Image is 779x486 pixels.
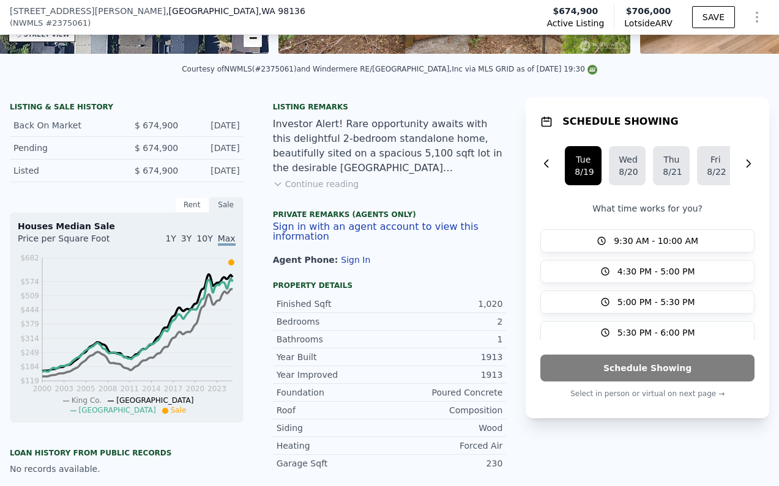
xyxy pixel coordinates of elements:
[619,153,636,166] div: Wed
[273,178,359,190] button: Continue reading
[209,197,244,213] div: Sale
[389,440,502,452] div: Forced Air
[277,457,390,469] div: Garage Sqft
[171,406,187,414] span: Sale
[20,334,39,343] tspan: $314
[273,102,507,112] div: Listing remarks
[609,146,646,185] button: Wed8/20
[116,396,193,405] span: [GEOGRAPHIC_DATA]
[697,146,734,185] button: Fri8/22
[186,385,205,393] tspan: 2020
[707,166,724,178] div: 8/22
[13,142,117,154] div: Pending
[196,234,212,243] span: 10Y
[13,119,117,131] div: Back On Market
[273,255,341,265] span: Agent Phone:
[164,385,183,393] tspan: 2017
[20,254,39,262] tspan: $682
[540,260,755,283] button: 4:30 PM - 5:00 PM
[166,5,305,17] span: , [GEOGRAPHIC_DATA]
[614,235,698,247] span: 9:30 AM - 10:00 AM
[540,355,755,381] button: Schedule Showing
[619,166,636,178] div: 8/20
[626,6,671,16] span: $706,000
[188,164,239,177] div: [DATE]
[10,102,244,114] div: LISTING & SALE HISTORY
[540,290,755,314] button: 5:00 PM - 5:30 PM
[540,202,755,215] p: What time works for you?
[79,406,156,414] span: [GEOGRAPHIC_DATA]
[188,119,239,131] div: [DATE]
[389,386,502,399] div: Poured Concrete
[745,5,769,29] button: Show Options
[540,321,755,344] button: 5:30 PM - 6:00 PM
[277,333,390,345] div: Bathrooms
[10,448,244,458] div: Loan history from public records
[617,296,695,308] span: 5:00 PM - 5:30 PM
[575,153,592,166] div: Tue
[135,143,178,153] span: $ 674,900
[341,255,370,265] button: Sign In
[10,17,91,29] div: ( )
[389,457,502,469] div: 230
[273,281,507,290] div: Property details
[562,114,678,129] h1: SCHEDULE SHOWING
[663,166,680,178] div: 8/21
[389,351,502,363] div: 1913
[273,210,507,222] div: Private Remarks (Agents Only)
[653,146,690,185] button: Thu8/21
[617,265,695,278] span: 4:30 PM - 5:00 PM
[20,292,39,300] tspan: $509
[135,166,178,175] span: $ 674,900
[277,351,390,363] div: Year Built
[553,5,598,17] span: $674,900
[587,65,597,75] img: NWMLS Logo
[188,142,239,154] div: [DATE]
[244,29,262,47] a: Zoom out
[277,440,390,452] div: Heating
[273,222,507,241] button: Sign in with an agent account to view this information
[277,404,390,416] div: Roof
[389,404,502,416] div: Composition
[20,306,39,314] tspan: $444
[175,197,209,213] div: Rent
[540,229,755,252] button: 9:30 AM - 10:00 AM
[135,120,178,130] span: $ 674,900
[20,320,39,328] tspan: $379
[54,385,73,393] tspan: 2003
[389,315,502,328] div: 2
[218,234,236,246] span: Max
[540,386,755,401] p: Select in person or virtual on next page →
[20,377,39,385] tspan: $119
[617,326,695,339] span: 5:30 PM - 6:00 PM
[277,298,390,310] div: Finished Sqft
[10,463,244,475] div: No records available.
[10,5,166,17] span: [STREET_ADDRESS][PERSON_NAME]
[277,386,390,399] div: Foundation
[20,278,39,286] tspan: $574
[120,385,139,393] tspan: 2011
[207,385,226,393] tspan: 2023
[624,17,672,29] span: Lotside ARV
[76,385,95,393] tspan: 2005
[18,232,127,252] div: Price per Square Foot
[33,385,52,393] tspan: 2000
[707,153,724,166] div: Fri
[182,65,597,73] div: Courtesy of NWMLS (#2375061) and Windermere RE/[GEOGRAPHIC_DATA],Inc via MLS GRID as of [DATE] 19:30
[546,17,604,29] span: Active Listing
[72,396,102,405] span: King Co.
[389,333,502,345] div: 1
[20,363,39,371] tspan: $184
[142,385,161,393] tspan: 2014
[277,369,390,381] div: Year Improved
[13,17,43,29] span: NWMLS
[45,17,88,29] span: # 2375061
[663,153,680,166] div: Thu
[692,6,735,28] button: SAVE
[99,385,117,393] tspan: 2008
[575,166,592,178] div: 8/19
[389,298,502,310] div: 1,020
[18,220,236,232] div: Houses Median Sale
[277,422,390,434] div: Siding
[20,348,39,357] tspan: $249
